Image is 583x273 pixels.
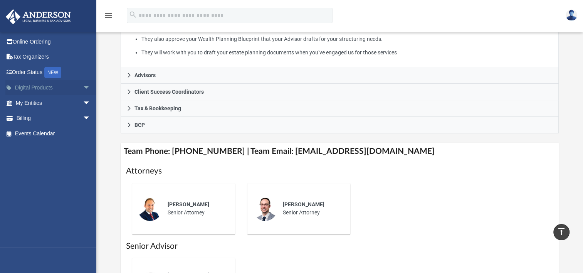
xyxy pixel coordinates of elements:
li: They will work with you to draft your estate planning documents when you’ve engaged us for those ... [141,48,553,57]
span: [PERSON_NAME] [168,201,209,207]
span: [PERSON_NAME] [283,201,324,207]
a: Events Calendar [5,126,102,141]
div: Senior Attorney [162,195,230,222]
span: arrow_drop_down [83,95,98,111]
a: Tax & Bookkeeping [121,100,559,117]
i: menu [104,11,113,20]
h1: Senior Advisor [126,241,553,252]
li: They also approve your Wealth Planning Blueprint that your Advisor drafts for your structuring ne... [141,34,553,44]
img: Anderson Advisors Platinum Portal [3,9,73,24]
span: BCP [134,122,145,128]
a: Digital Productsarrow_drop_down [5,80,102,96]
span: arrow_drop_down [83,111,98,126]
div: NEW [44,67,61,78]
div: Senior Attorney [277,195,345,222]
i: search [129,10,137,19]
h4: Team Phone: [PHONE_NUMBER] | Team Email: [EMAIL_ADDRESS][DOMAIN_NAME] [121,143,559,160]
i: vertical_align_top [557,227,566,236]
a: Tax Organizers [5,49,102,65]
img: thumbnail [253,196,277,221]
a: Billingarrow_drop_down [5,111,102,126]
a: Advisors [121,67,559,84]
a: BCP [121,117,559,133]
a: vertical_align_top [553,224,570,240]
a: Client Success Coordinators [121,84,559,100]
span: Client Success Coordinators [134,89,204,94]
img: thumbnail [138,196,162,221]
h1: Attorneys [126,165,553,177]
span: arrow_drop_down [83,80,98,96]
img: User Pic [566,10,577,21]
a: Online Ordering [5,34,102,49]
a: Order StatusNEW [5,64,102,80]
span: Advisors [134,72,156,78]
span: Tax & Bookkeeping [134,106,181,111]
a: menu [104,15,113,20]
a: My Entitiesarrow_drop_down [5,95,102,111]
